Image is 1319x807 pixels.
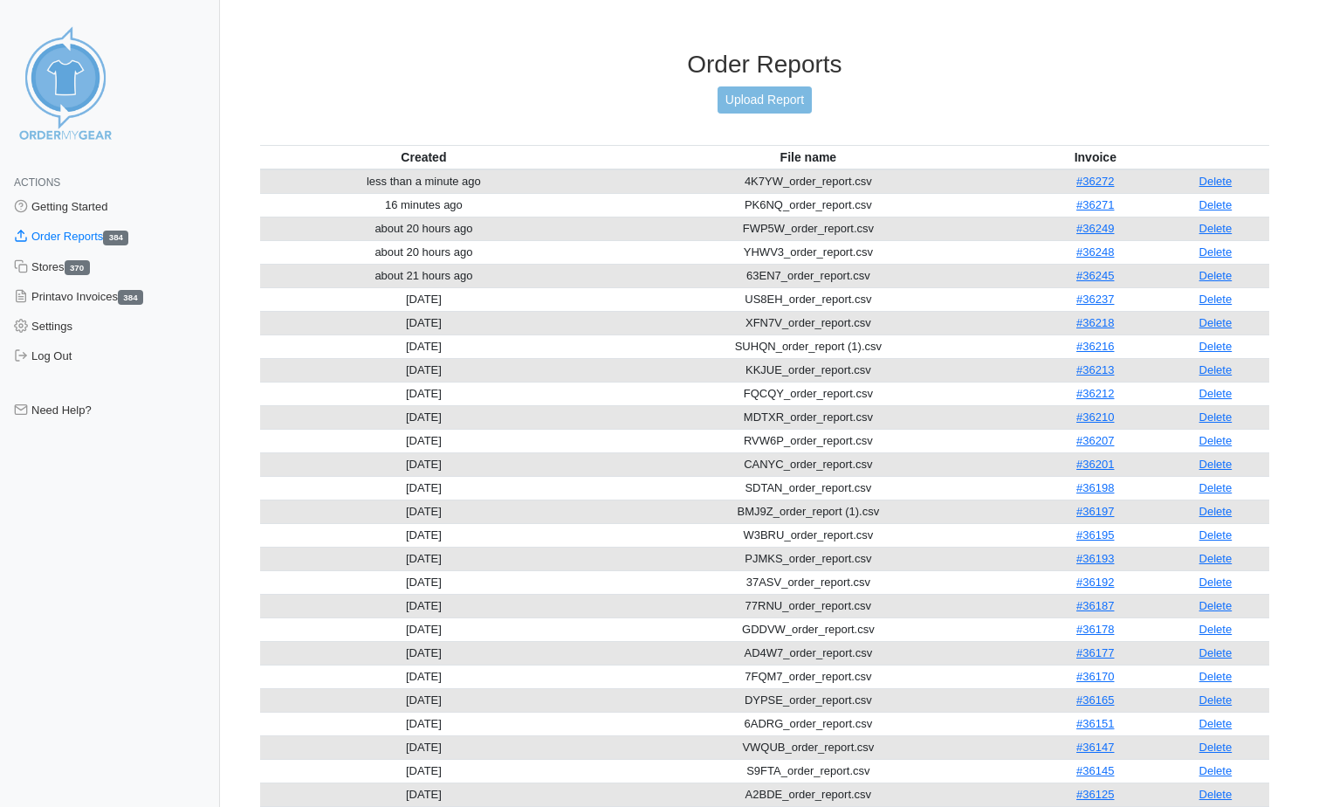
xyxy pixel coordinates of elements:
[260,50,1269,79] h3: Order Reports
[1199,245,1233,259] a: Delete
[587,523,1029,547] td: W3BRU_order_report.csv
[260,665,587,688] td: [DATE]
[1076,670,1114,683] a: #36170
[587,547,1029,570] td: PJMKS_order_report.csv
[260,500,587,523] td: [DATE]
[587,476,1029,500] td: SDTAN_order_report.csv
[260,594,587,617] td: [DATE]
[1076,269,1114,282] a: #36245
[260,641,587,665] td: [DATE]
[1199,528,1233,541] a: Delete
[14,176,60,189] span: Actions
[260,240,587,264] td: about 20 hours ago
[1199,505,1233,518] a: Delete
[587,405,1029,429] td: MDTXR_order_report.csv
[1076,175,1114,188] a: #36272
[1076,363,1114,376] a: #36213
[587,500,1029,523] td: BMJ9Z_order_report (1).csv
[260,169,587,194] td: less than a minute ago
[260,476,587,500] td: [DATE]
[1199,222,1233,235] a: Delete
[587,759,1029,783] td: S9FTA_order_report.csv
[1076,693,1114,707] a: #36165
[260,735,587,759] td: [DATE]
[1076,717,1114,730] a: #36151
[1076,623,1114,636] a: #36178
[587,335,1029,358] td: SUHQN_order_report (1).csv
[1199,340,1233,353] a: Delete
[1076,788,1114,801] a: #36125
[587,712,1029,735] td: 6ADRG_order_report.csv
[587,594,1029,617] td: 77RNU_order_report.csv
[1076,481,1114,494] a: #36198
[587,617,1029,641] td: GDDVW_order_report.csv
[1076,293,1114,306] a: #36237
[260,783,587,806] td: [DATE]
[1076,387,1114,400] a: #36212
[587,382,1029,405] td: FQCQY_order_report.csv
[260,759,587,783] td: [DATE]
[1076,410,1114,424] a: #36210
[1199,623,1233,636] a: Delete
[260,712,587,735] td: [DATE]
[587,735,1029,759] td: VWQUB_order_report.csv
[260,452,587,476] td: [DATE]
[260,570,587,594] td: [DATE]
[1199,788,1233,801] a: Delete
[260,429,587,452] td: [DATE]
[1199,481,1233,494] a: Delete
[1076,222,1114,235] a: #36249
[118,290,143,305] span: 384
[1199,599,1233,612] a: Delete
[1029,145,1162,169] th: Invoice
[1076,764,1114,777] a: #36145
[1199,410,1233,424] a: Delete
[260,264,587,287] td: about 21 hours ago
[587,193,1029,217] td: PK6NQ_order_report.csv
[587,240,1029,264] td: YHWV3_order_report.csv
[1199,198,1233,211] a: Delete
[587,783,1029,806] td: A2BDE_order_report.csv
[260,193,587,217] td: 16 minutes ago
[587,145,1029,169] th: File name
[1199,741,1233,754] a: Delete
[1199,693,1233,707] a: Delete
[1199,387,1233,400] a: Delete
[587,311,1029,335] td: XFN7V_order_report.csv
[1076,552,1114,565] a: #36193
[587,665,1029,688] td: 7FQM7_order_report.csv
[587,169,1029,194] td: 4K7YW_order_report.csv
[587,570,1029,594] td: 37ASV_order_report.csv
[1199,175,1233,188] a: Delete
[260,145,587,169] th: Created
[65,260,90,275] span: 370
[1199,764,1233,777] a: Delete
[1199,552,1233,565] a: Delete
[1199,576,1233,589] a: Delete
[260,617,587,641] td: [DATE]
[260,688,587,712] td: [DATE]
[1076,198,1114,211] a: #36271
[260,335,587,358] td: [DATE]
[260,217,587,240] td: about 20 hours ago
[1076,646,1114,659] a: #36177
[587,429,1029,452] td: RVW6P_order_report.csv
[103,231,128,245] span: 384
[1076,505,1114,518] a: #36197
[718,86,812,114] a: Upload Report
[587,217,1029,240] td: FWP5W_order_report.csv
[1076,528,1114,541] a: #36195
[260,358,587,382] td: [DATE]
[260,405,587,429] td: [DATE]
[1199,434,1233,447] a: Delete
[1076,340,1114,353] a: #36216
[1199,458,1233,471] a: Delete
[260,382,587,405] td: [DATE]
[1076,599,1114,612] a: #36187
[260,311,587,335] td: [DATE]
[1076,434,1114,447] a: #36207
[1199,646,1233,659] a: Delete
[1076,316,1114,329] a: #36218
[1199,316,1233,329] a: Delete
[1199,293,1233,306] a: Delete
